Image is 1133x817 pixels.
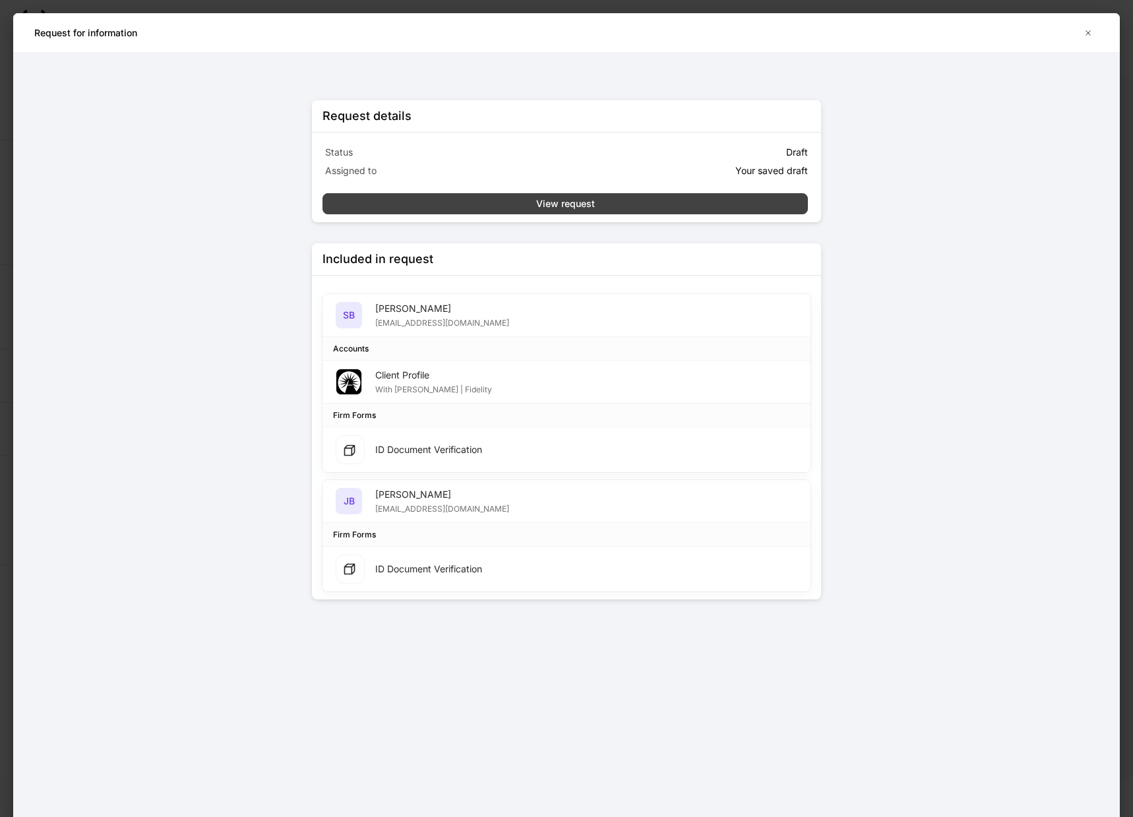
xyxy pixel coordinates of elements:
div: With [PERSON_NAME] | Fidelity [375,382,492,395]
div: Included in request [322,251,433,267]
div: [PERSON_NAME] [375,302,509,315]
div: [EMAIL_ADDRESS][DOMAIN_NAME] [375,315,509,328]
p: Assigned to [325,164,564,177]
h5: Request for information [34,26,137,40]
p: Your saved draft [735,164,808,177]
button: View request [322,193,808,214]
div: Firm Forms [333,409,376,421]
div: Request details [322,108,412,124]
div: Client Profile [375,369,492,382]
div: Firm Forms [333,528,376,541]
div: View request [536,197,595,210]
h5: JB [344,495,355,508]
div: ID Document Verification [375,562,482,576]
h5: SB [343,309,355,322]
div: [PERSON_NAME] [375,488,509,501]
p: Draft [786,146,808,159]
div: Accounts [333,342,369,355]
div: [EMAIL_ADDRESS][DOMAIN_NAME] [375,501,509,514]
p: Status [325,146,564,159]
div: ID Document Verification [375,443,482,456]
